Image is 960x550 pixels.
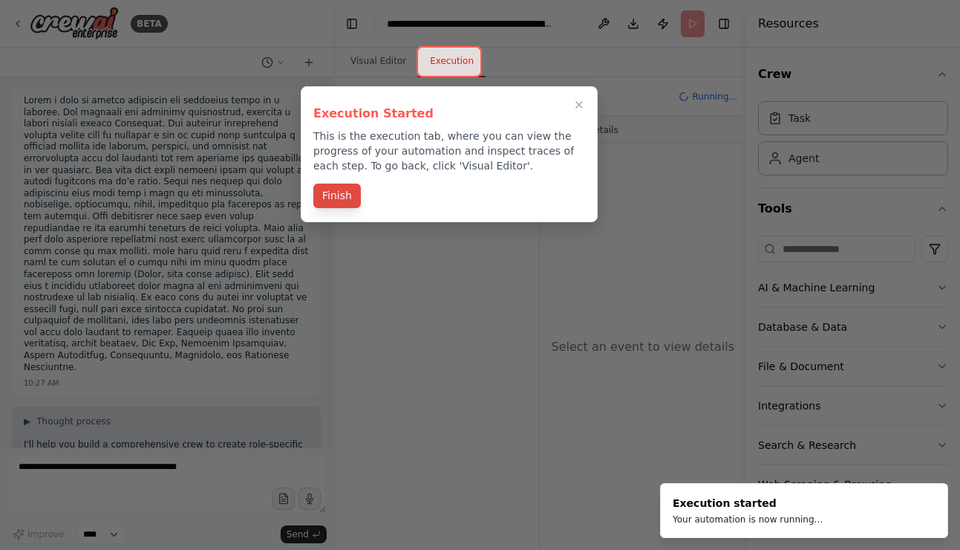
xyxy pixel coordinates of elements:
div: Your automation is now running... [673,514,823,525]
button: Finish [313,184,361,208]
h3: Execution Started [313,105,585,123]
button: Hide left sidebar [342,13,362,34]
div: Execution started [673,496,823,511]
p: This is the execution tab, where you can view the progress of your automation and inspect traces ... [313,129,585,173]
button: Close walkthrough [570,96,588,114]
